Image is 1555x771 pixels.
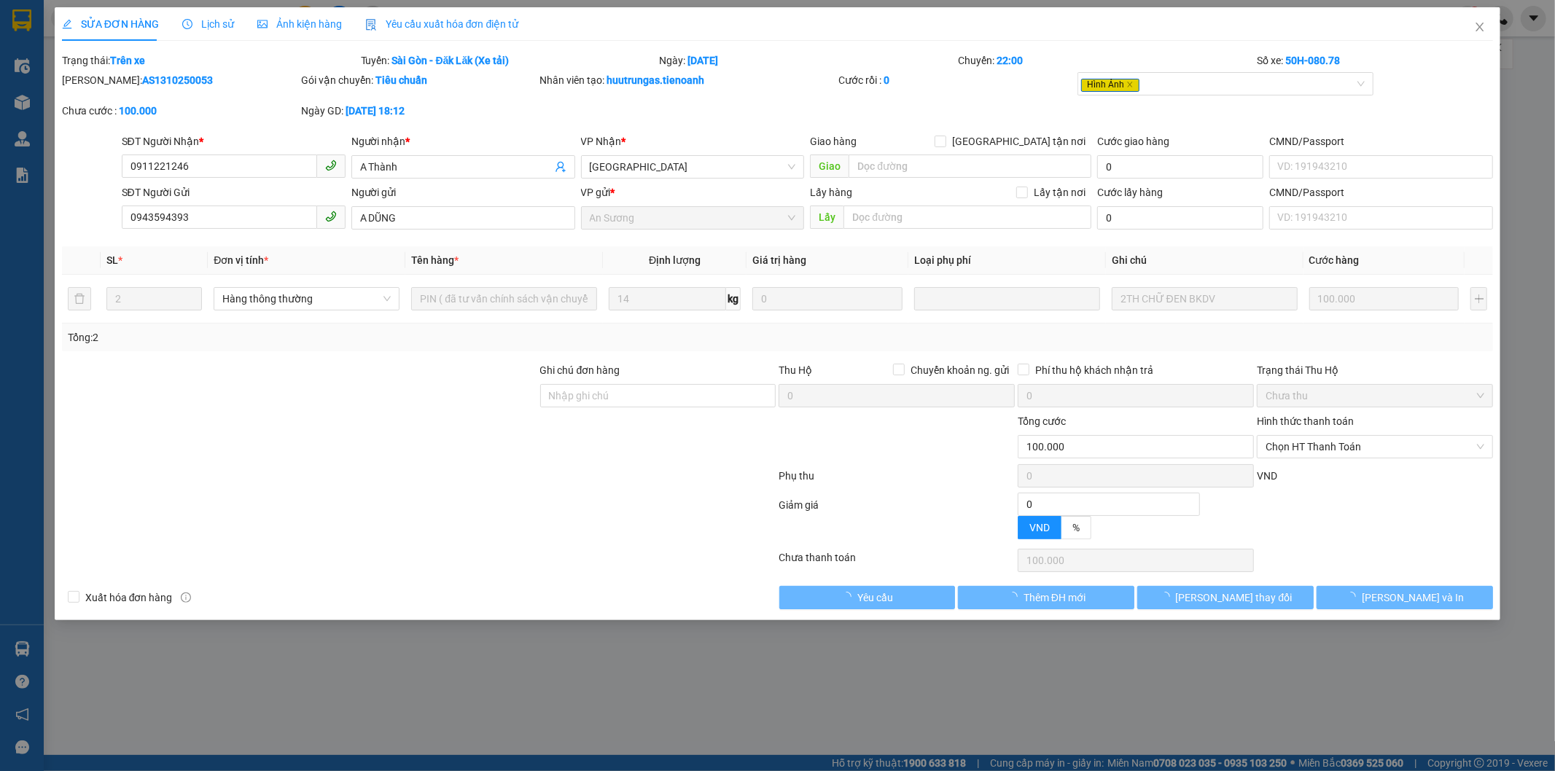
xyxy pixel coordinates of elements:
div: Chưa cước : [62,103,298,119]
div: Tuyến: [359,52,658,69]
span: [PERSON_NAME] thay đổi [1176,590,1293,606]
div: Số xe: [1255,52,1494,69]
div: VP gửi [581,184,805,200]
span: Ảnh kiện hàng [257,18,342,30]
button: Close [1459,7,1500,48]
span: Thu Hộ [779,364,812,376]
div: Ngày GD: [301,103,537,119]
div: [PERSON_NAME]: [62,72,298,88]
b: 22:00 [997,55,1023,66]
div: Cước rồi : [838,72,1075,88]
img: icon [365,19,377,31]
input: Dọc đường [843,206,1091,229]
span: Giá trị hàng [752,254,806,266]
b: AS1310250053 [142,74,213,86]
button: [PERSON_NAME] và In [1317,586,1493,609]
b: 50H-080.78 [1285,55,1340,66]
span: phone [325,211,337,222]
div: Trạng thái Thu Hộ [1257,362,1493,378]
span: Yêu cầu xuất hóa đơn điện tử [365,18,519,30]
div: Người gửi [351,184,575,200]
div: Phụ thu [778,468,1017,493]
span: Yêu cầu [857,590,893,606]
span: Phí thu hộ khách nhận trả [1029,362,1159,378]
input: Dọc đường [849,154,1091,178]
input: Ghi Chú [1112,287,1298,310]
div: CMND/Passport [1269,133,1493,149]
span: loading [1008,592,1024,602]
span: Lịch sử [182,18,234,30]
span: Lấy hàng [810,187,852,198]
span: Cước hàng [1309,254,1360,266]
button: plus [1470,287,1487,310]
span: SL [106,254,118,266]
span: Tổng cước [1018,415,1066,427]
span: Chưa thu [1266,385,1484,407]
span: SỬA ĐƠN HÀNG [62,18,159,30]
span: Giao [810,154,849,178]
div: SĐT Người Gửi [122,184,346,200]
span: An Sương [590,207,796,229]
input: Ghi chú đơn hàng [540,384,776,407]
span: close [1126,81,1134,88]
button: Yêu cầu [779,586,956,609]
b: 100.000 [119,105,157,117]
span: Lấy [810,206,843,229]
button: [PERSON_NAME] thay đổi [1137,586,1314,609]
span: Thêm ĐH mới [1024,590,1086,606]
span: Xuất hóa đơn hàng [79,590,179,606]
span: [PERSON_NAME] và In [1362,590,1464,606]
div: Tổng: 2 [68,329,600,345]
span: VND [1257,470,1277,482]
span: loading [1346,592,1362,602]
div: Giảm giá [778,497,1017,546]
span: edit [62,19,72,29]
span: VND [1029,522,1050,533]
button: delete [68,287,91,310]
input: Cước giao hàng [1097,155,1263,179]
b: 0 [884,74,889,86]
span: [GEOGRAPHIC_DATA] tận nơi [946,133,1091,149]
span: Hàng thông thường [222,288,391,310]
span: close [1474,21,1486,33]
label: Cước giao hàng [1097,136,1169,147]
span: % [1072,522,1080,533]
span: Chọn HT Thanh Toán [1266,436,1484,458]
span: Định lượng [649,254,701,266]
button: Thêm ĐH mới [958,586,1134,609]
div: Chuyến: [956,52,1255,69]
span: Tên hàng [411,254,459,266]
th: Ghi chú [1106,246,1303,275]
span: Đơn vị tính [214,254,268,266]
span: Hòa Đông [590,156,796,178]
div: Người nhận [351,133,575,149]
div: Nhân viên tạo: [540,72,836,88]
span: picture [257,19,268,29]
b: [DATE] [688,55,719,66]
th: Loại phụ phí [908,246,1106,275]
span: kg [726,287,741,310]
span: Lấy tận nơi [1028,184,1091,200]
span: Chuyển khoản ng. gửi [905,362,1015,378]
div: SĐT Người Nhận [122,133,346,149]
label: Cước lấy hàng [1097,187,1163,198]
span: VP Nhận [581,136,622,147]
span: loading [841,592,857,602]
label: Ghi chú đơn hàng [540,364,620,376]
b: Tiêu chuẩn [375,74,427,86]
b: Trên xe [110,55,145,66]
b: huutrungas.tienoanh [607,74,705,86]
label: Hình thức thanh toán [1257,415,1354,427]
span: phone [325,160,337,171]
input: Cước lấy hàng [1097,206,1263,230]
span: user-add [555,161,566,173]
div: CMND/Passport [1269,184,1493,200]
span: info-circle [181,592,191,603]
span: clock-circle [182,19,192,29]
input: VD: Bàn, Ghế [411,287,597,310]
span: Hình Ảnh [1081,79,1139,92]
span: Giao hàng [810,136,857,147]
span: loading [1160,592,1176,602]
input: 0 [1309,287,1459,310]
div: Chưa thanh toán [778,549,1017,575]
